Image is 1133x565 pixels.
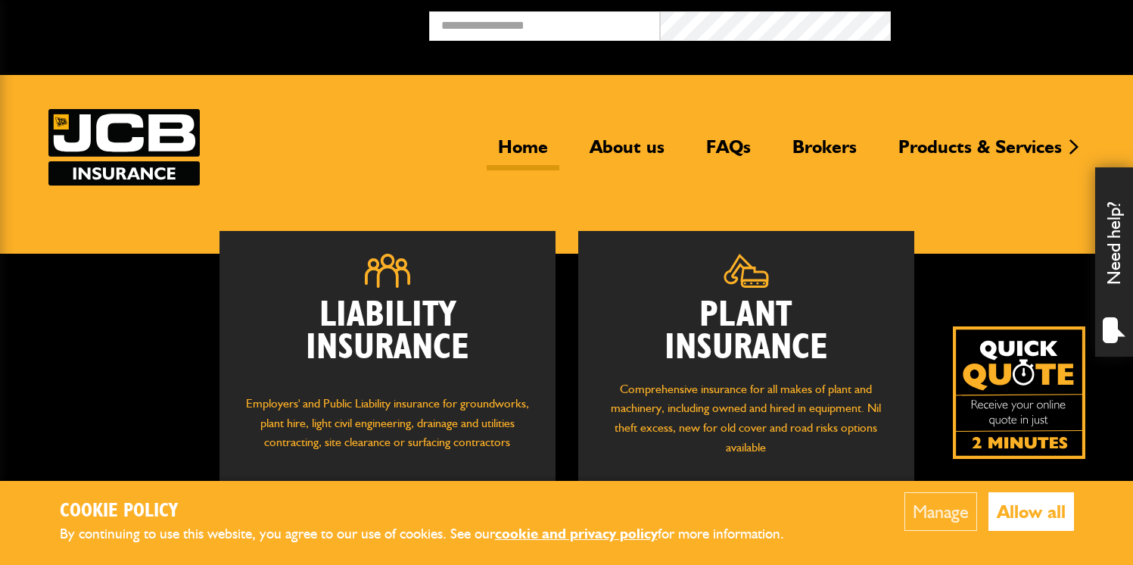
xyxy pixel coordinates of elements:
[601,379,892,457] p: Comprehensive insurance for all makes of plant and machinery, including owned and hired in equipm...
[578,136,676,170] a: About us
[242,394,533,467] p: Employers' and Public Liability insurance for groundworks, plant hire, light civil engineering, d...
[781,136,868,170] a: Brokers
[891,11,1122,35] button: Broker Login
[988,492,1074,531] button: Allow all
[60,500,809,523] h2: Cookie Policy
[953,326,1085,459] a: Get your insurance quote isn just 2-minutes
[48,109,200,186] a: JCB Insurance Services
[1095,167,1133,357] div: Need help?
[953,326,1085,459] img: Quick Quote
[60,523,809,546] p: By continuing to use this website, you agree to our use of cookies. See our for more information.
[601,299,892,364] h2: Plant Insurance
[758,479,885,499] p: Annual Cover
[887,136,1073,170] a: Products & Services
[608,479,735,499] p: Short Term Cover
[487,136,559,170] a: Home
[695,136,762,170] a: FAQs
[904,492,977,531] button: Manage
[242,299,533,379] h2: Liability Insurance
[48,109,200,186] img: JCB Insurance Services logo
[495,525,658,542] a: cookie and privacy policy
